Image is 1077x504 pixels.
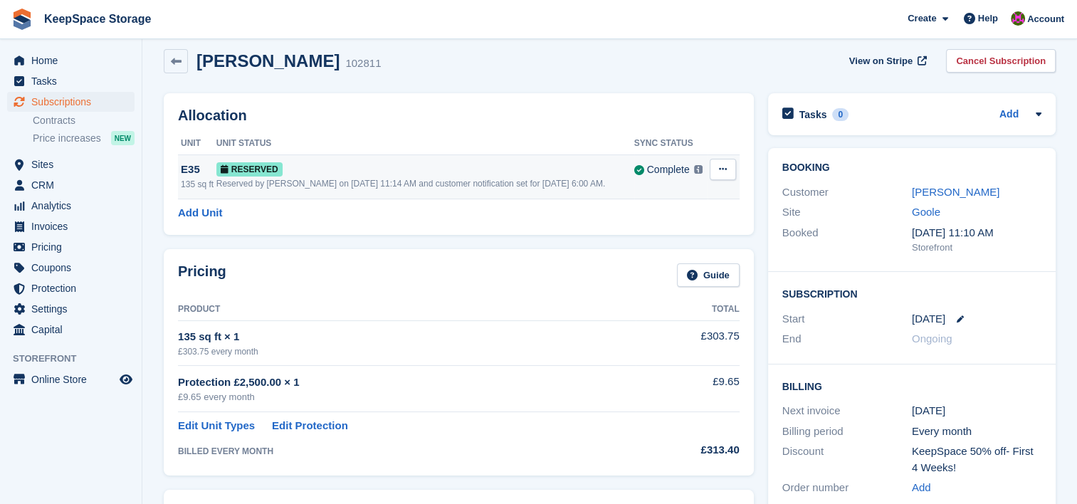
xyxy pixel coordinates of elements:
[33,130,135,146] a: Price increases NEW
[634,132,708,155] th: Sync Status
[178,390,636,404] div: £9.65 every month
[946,49,1056,73] a: Cancel Subscription
[7,92,135,112] a: menu
[33,114,135,127] a: Contracts
[178,263,226,287] h2: Pricing
[31,175,117,195] span: CRM
[7,196,135,216] a: menu
[31,154,117,174] span: Sites
[782,311,912,327] div: Start
[178,205,222,221] a: Add Unit
[178,329,636,345] div: 135 sq ft × 1
[782,286,1041,300] h2: Subscription
[912,403,1041,419] div: [DATE]
[178,107,740,124] h2: Allocation
[912,443,1041,476] div: KeepSpace 50% off- First 4 Weeks!
[999,107,1019,123] a: Add
[216,162,283,177] span: Reserved
[912,480,931,496] a: Add
[636,320,740,365] td: £303.75
[782,204,912,221] div: Site
[7,320,135,340] a: menu
[216,132,634,155] th: Unit Status
[782,379,1041,393] h2: Billing
[782,480,912,496] div: Order number
[178,445,636,458] div: BILLED EVERY MONTH
[178,132,216,155] th: Unit
[799,108,827,121] h2: Tasks
[31,258,117,278] span: Coupons
[912,206,940,218] a: Goole
[178,298,636,321] th: Product
[782,184,912,201] div: Customer
[117,371,135,388] a: Preview store
[912,332,952,345] span: Ongoing
[31,278,117,298] span: Protection
[832,108,849,121] div: 0
[31,237,117,257] span: Pricing
[647,162,690,177] div: Complete
[694,165,703,174] img: icon-info-grey-7440780725fd019a000dd9b08b2336e03edf1995a4989e88bcd33f0948082b44.svg
[272,418,348,434] a: Edit Protection
[7,278,135,298] a: menu
[912,241,1041,255] div: Storefront
[13,352,142,366] span: Storefront
[31,51,117,70] span: Home
[33,132,101,145] span: Price increases
[978,11,998,26] span: Help
[178,418,255,434] a: Edit Unit Types
[31,216,117,236] span: Invoices
[178,374,636,391] div: Protection £2,500.00 × 1
[181,162,216,178] div: E35
[782,424,912,440] div: Billing period
[7,51,135,70] a: menu
[345,56,381,72] div: 102811
[196,51,340,70] h2: [PERSON_NAME]
[849,54,913,68] span: View on Stripe
[31,299,117,319] span: Settings
[782,331,912,347] div: End
[912,186,999,198] a: [PERSON_NAME]
[912,424,1041,440] div: Every month
[7,237,135,257] a: menu
[111,131,135,145] div: NEW
[844,49,930,73] a: View on Stripe
[782,403,912,419] div: Next invoice
[636,298,740,321] th: Total
[782,443,912,476] div: Discount
[636,442,740,458] div: £313.40
[7,154,135,174] a: menu
[11,9,33,30] img: stora-icon-8386f47178a22dfd0bd8f6a31ec36ba5ce8667c1dd55bd0f319d3a0aa187defe.svg
[908,11,936,26] span: Create
[31,369,117,389] span: Online Store
[1027,12,1064,26] span: Account
[677,263,740,287] a: Guide
[31,320,117,340] span: Capital
[38,7,157,31] a: KeepSpace Storage
[7,258,135,278] a: menu
[7,216,135,236] a: menu
[7,299,135,319] a: menu
[7,175,135,195] a: menu
[7,71,135,91] a: menu
[1011,11,1025,26] img: John Fletcher
[181,178,216,191] div: 135 sq ft
[31,92,117,112] span: Subscriptions
[31,71,117,91] span: Tasks
[216,177,634,190] div: Reserved by [PERSON_NAME] on [DATE] 11:14 AM and customer notification set for [DATE] 6:00 AM.
[912,311,945,327] time: 2025-08-22 00:00:00 UTC
[782,162,1041,174] h2: Booking
[912,225,1041,241] div: [DATE] 11:10 AM
[7,369,135,389] a: menu
[178,345,636,358] div: £303.75 every month
[636,366,740,412] td: £9.65
[31,196,117,216] span: Analytics
[782,225,912,255] div: Booked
